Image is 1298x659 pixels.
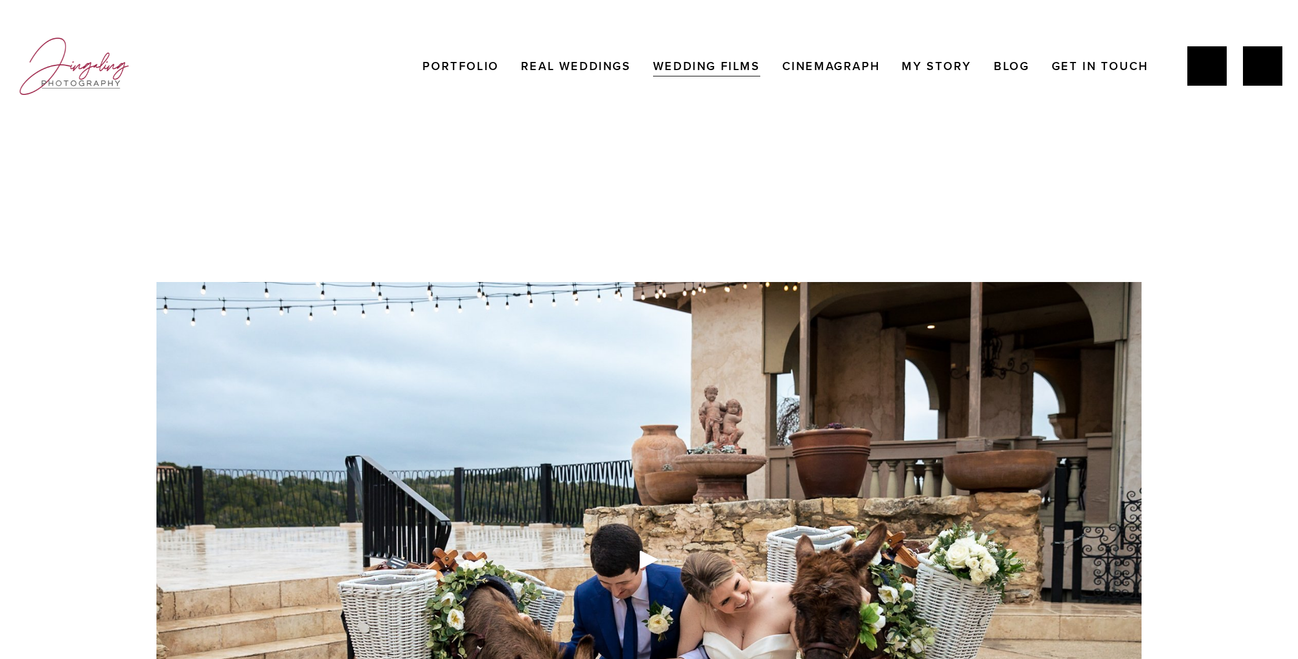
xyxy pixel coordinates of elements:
[653,54,760,78] a: Wedding Films
[994,54,1029,78] a: Blog
[782,54,880,78] a: Cinemagraph
[1187,46,1227,86] a: Jing Yang
[16,32,133,100] img: Jingaling Photography
[422,54,498,78] a: Portfolio
[521,54,631,78] a: Real Weddings
[635,545,663,573] div: Play
[1052,54,1148,78] a: Get In Touch
[902,54,972,78] a: My Story
[1243,46,1282,86] a: Instagram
